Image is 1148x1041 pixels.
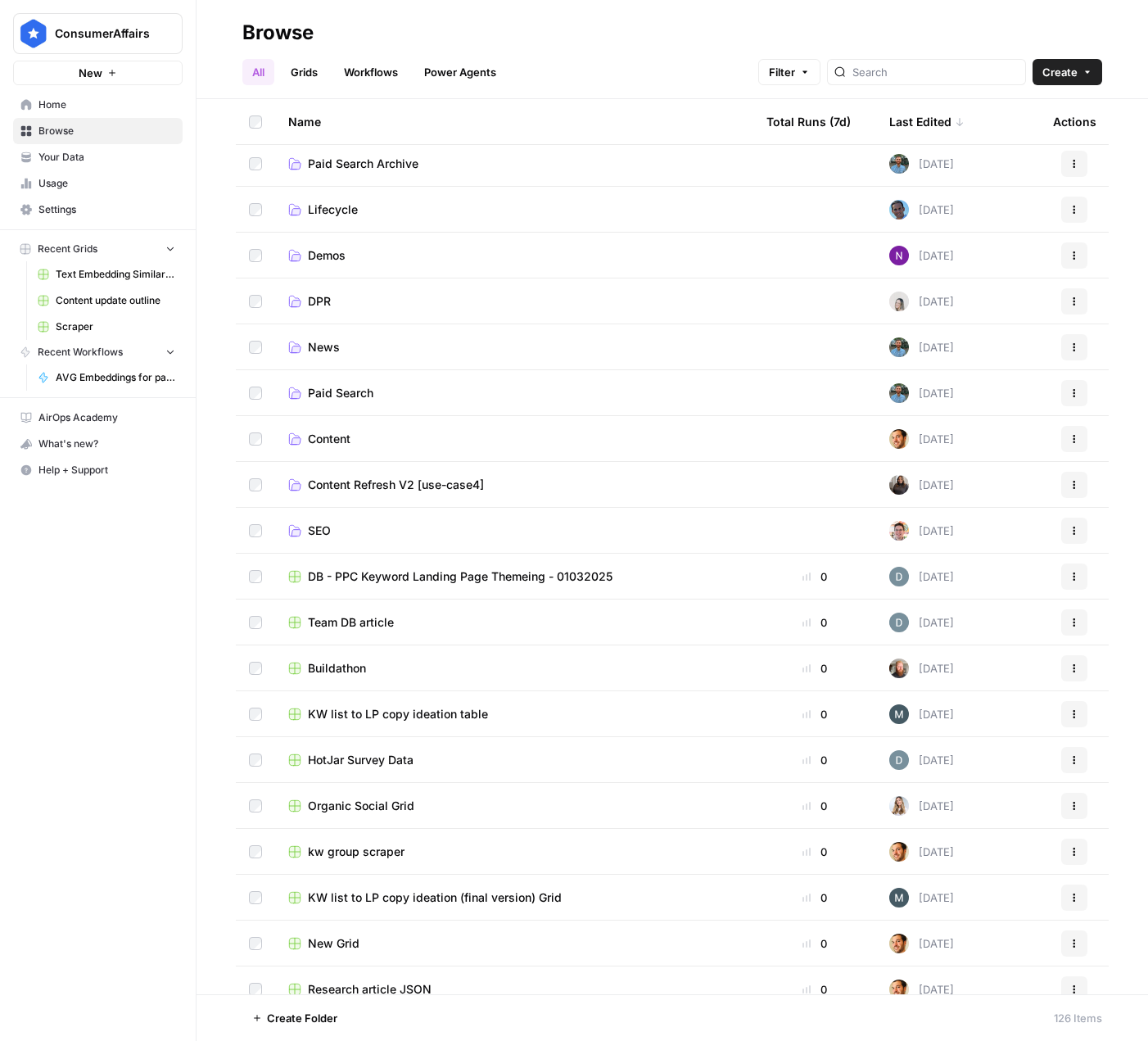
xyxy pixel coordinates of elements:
[889,613,909,632] img: ycwi5nakws32ilp1nb2dvjlr7esq
[55,25,154,42] span: ConsumerAffairs
[13,431,183,457] button: What's new?
[889,888,954,907] div: [DATE]
[308,935,359,952] span: New Grid
[889,475,909,495] img: m0zrohvfaclqwxyk91j4244nb85g
[288,523,740,539] a: SEO
[13,197,183,223] a: Settings
[38,463,175,478] span: Help + Support
[766,660,863,677] div: 0
[308,568,612,585] span: DB - PPC Keyword Landing Page Themeing - 01032025
[758,59,820,85] button: Filter
[766,752,863,768] div: 0
[889,934,909,953] img: 7dkj40nmz46gsh6f912s7bk0kz0q
[308,614,394,631] span: Team DB article
[288,660,740,677] a: Buildathon
[889,980,909,999] img: 7dkj40nmz46gsh6f912s7bk0kz0q
[56,267,175,282] span: Text Embedding Similarity
[766,706,863,722] div: 0
[288,798,740,814] a: Organic Social Grid
[889,659,909,678] img: rz5h4m3vtllfgh4rop6w7nfrq2ci
[766,935,863,952] div: 0
[14,432,182,456] div: What's new?
[38,242,97,256] span: Recent Grids
[766,568,863,585] div: 0
[13,340,183,364] button: Recent Workflows
[38,345,123,360] span: Recent Workflows
[13,170,183,197] a: Usage
[308,889,562,906] span: KW list to LP copy ideation (final version) Grid
[308,156,418,172] span: Paid Search Archive
[889,704,954,724] div: [DATE]
[889,980,954,999] div: [DATE]
[288,293,740,310] a: DPR
[288,935,740,952] a: New Grid
[889,704,909,724] img: 2agzpzudf1hwegjq0yfnpolu71ad
[13,237,183,261] button: Recent Grids
[889,934,954,953] div: [DATE]
[38,410,175,425] span: AirOps Academy
[288,844,740,860] a: kw group scraper
[889,521,954,541] div: [DATE]
[38,176,175,191] span: Usage
[889,200,954,220] div: [DATE]
[889,337,954,357] div: [DATE]
[30,261,183,287] a: Text Embedding Similarity
[308,523,331,539] span: SEO
[889,383,954,403] div: [DATE]
[13,118,183,144] a: Browse
[308,385,373,401] span: Paid Search
[889,888,909,907] img: 2agzpzudf1hwegjq0yfnpolu71ad
[288,201,740,218] a: Lifecycle
[13,405,183,431] a: AirOps Academy
[38,124,175,138] span: Browse
[889,659,954,678] div: [DATE]
[889,613,954,632] div: [DATE]
[889,796,954,816] div: [DATE]
[308,706,488,722] span: KW list to LP copy ideation table
[38,202,175,217] span: Settings
[19,19,48,48] img: ConsumerAffairs Logo
[13,457,183,483] button: Help + Support
[889,842,909,862] img: 7dkj40nmz46gsh6f912s7bk0kz0q
[242,59,274,85] a: All
[889,292,954,311] div: [DATE]
[56,293,175,308] span: Content update outline
[889,154,909,174] img: cey2xrdcekjvnatjucu2k7sm827y
[13,61,183,85] button: New
[889,383,909,403] img: cey2xrdcekjvnatjucu2k7sm827y
[889,796,909,816] img: 6lzcvtqrom6glnstmpsj9w10zs8o
[56,370,175,385] span: AVG Embeddings for page and Target Keyword - Using Pasted page content
[889,429,909,449] img: 7dkj40nmz46gsh6f912s7bk0kz0q
[288,889,740,906] a: KW list to LP copy ideation (final version) Grid
[889,246,909,265] img: kedmmdess6i2jj5txyq6cw0yj4oc
[1054,1010,1102,1026] div: 126 Items
[766,798,863,814] div: 0
[288,981,740,998] a: Research article JSON
[414,59,506,85] a: Power Agents
[308,981,432,998] span: Research article JSON
[38,97,175,112] span: Home
[308,247,346,264] span: Demos
[334,59,408,85] a: Workflows
[288,706,740,722] a: KW list to LP copy ideation table
[889,154,954,174] div: [DATE]
[308,752,414,768] span: HotJar Survey Data
[288,99,740,144] div: Name
[766,614,863,631] div: 0
[889,567,909,586] img: ycwi5nakws32ilp1nb2dvjlr7esq
[889,842,954,862] div: [DATE]
[889,521,909,541] img: cligphsu63qclrxpa2fa18wddixk
[889,429,954,449] div: [DATE]
[769,64,795,80] span: Filter
[1053,99,1096,144] div: Actions
[281,59,328,85] a: Grids
[38,150,175,165] span: Your Data
[288,339,740,355] a: News
[288,431,740,447] a: Content
[288,752,740,768] a: HotJar Survey Data
[1033,59,1102,85] button: Create
[766,844,863,860] div: 0
[889,99,965,144] div: Last Edited
[79,65,102,81] span: New
[30,287,183,314] a: Content update outline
